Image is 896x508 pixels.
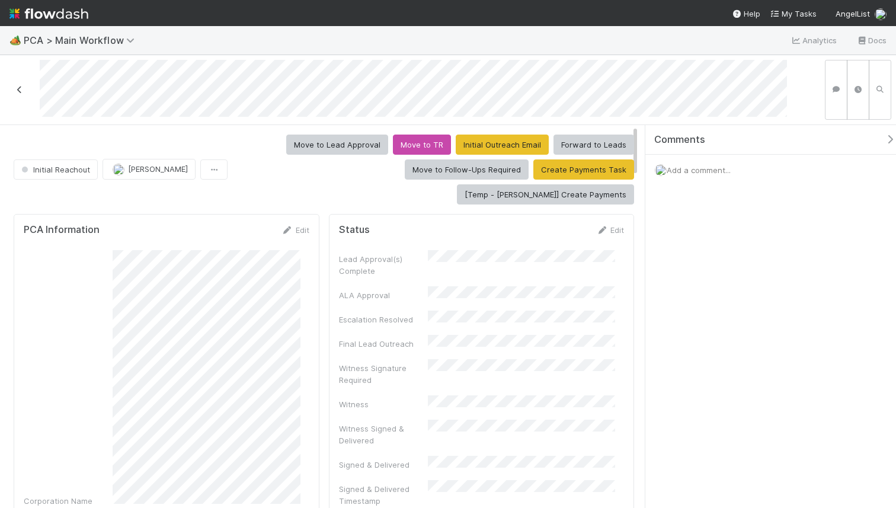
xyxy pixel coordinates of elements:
[393,135,451,155] button: Move to TR
[128,164,188,174] span: [PERSON_NAME]
[405,159,529,180] button: Move to Follow-Ups Required
[856,33,887,47] a: Docs
[770,8,817,20] a: My Tasks
[875,8,887,20] img: avatar_0a9e60f7-03da-485c-bb15-a40c44fcec20.png
[457,184,634,205] button: [Temp - [PERSON_NAME]] Create Payments
[24,495,113,507] div: Corporation Name
[286,135,388,155] button: Move to Lead Approval
[654,134,705,146] span: Comments
[339,459,428,471] div: Signed & Delivered
[339,253,428,277] div: Lead Approval(s) Complete
[339,362,428,386] div: Witness Signature Required
[24,34,140,46] span: PCA > Main Workflow
[655,164,667,176] img: avatar_0a9e60f7-03da-485c-bb15-a40c44fcec20.png
[553,135,634,155] button: Forward to Leads
[791,33,837,47] a: Analytics
[732,8,760,20] div: Help
[9,35,21,45] span: 🏕️
[456,135,549,155] button: Initial Outreach Email
[14,159,98,180] button: Initial Reachout
[9,4,88,24] img: logo-inverted-e16ddd16eac7371096b0.svg
[533,159,634,180] button: Create Payments Task
[770,9,817,18] span: My Tasks
[339,483,428,507] div: Signed & Delivered Timestamp
[339,314,428,325] div: Escalation Resolved
[339,289,428,301] div: ALA Approval
[19,165,90,174] span: Initial Reachout
[667,165,731,175] span: Add a comment...
[339,338,428,350] div: Final Lead Outreach
[281,225,309,235] a: Edit
[836,9,870,18] span: AngelList
[339,423,428,446] div: Witness Signed & Delivered
[24,224,100,236] h5: PCA Information
[103,159,196,179] button: [PERSON_NAME]
[339,224,370,236] h5: Status
[596,225,624,235] a: Edit
[339,398,428,410] div: Witness
[113,164,124,175] img: avatar_09723091-72f1-4609-a252-562f76d82c66.png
